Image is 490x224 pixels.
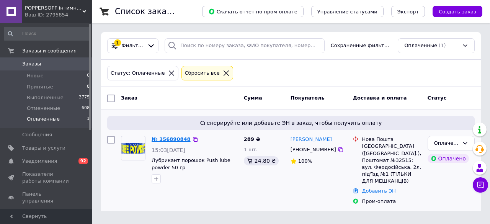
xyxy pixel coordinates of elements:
[244,95,262,101] span: Сумма
[428,95,447,101] span: Статус
[87,83,90,90] span: 8
[22,47,77,54] span: Заказы и сообщения
[391,6,425,17] button: Экспорт
[473,177,488,193] button: Чат с покупателем
[25,11,92,18] div: Ваш ID: 2795854
[22,171,71,185] span: Показатели работы компании
[22,131,52,138] span: Сообщения
[152,147,185,153] span: 15:03[DATE]
[4,27,90,41] input: Поиск
[362,143,421,185] div: [GEOGRAPHIC_DATA] ([GEOGRAPHIC_DATA].), Поштомат №32515: вул. Феодосійська, 2л, під'їзд №1 (ТІЛЬК...
[87,116,90,123] span: 1
[121,95,137,101] span: Заказ
[291,136,332,143] a: [PERSON_NAME]
[22,158,57,165] span: Уведомления
[289,145,338,155] div: [PHONE_NUMBER]
[87,72,90,79] span: 0
[27,72,44,79] span: Новые
[244,147,258,152] span: 1 шт.
[109,69,167,77] div: Статус: Оплаченные
[425,8,482,14] a: Создать заказ
[78,158,88,164] span: 92
[362,198,421,205] div: Пром-оплата
[115,7,181,16] h1: Список заказов
[362,136,421,143] div: Нова Пошта
[27,116,60,123] span: Оплаченные
[25,5,82,11] span: POPPERSOFF інтимні товари
[202,6,304,17] button: Скачать отчет по пром-оплате
[428,154,469,163] div: Оплачено
[439,9,476,15] span: Создать заказ
[22,191,71,204] span: Панель управления
[152,157,230,170] a: Лубрикант порошок Push lube powder 50 гр
[22,145,65,152] span: Товары и услуги
[244,136,260,142] span: 289 ₴
[121,136,145,160] a: Фото товару
[434,139,459,147] div: Оплаченный
[121,143,145,154] img: Фото товару
[298,158,312,164] span: 100%
[362,188,395,194] a: Добавить ЭН
[110,119,472,127] span: Сгенерируйте или добавьте ЭН в заказ, чтобы получить оплату
[291,95,325,101] span: Покупатель
[122,42,144,49] span: Фильтры
[353,95,407,101] span: Доставка и оплата
[331,42,392,49] span: Сохраненные фильтры:
[404,42,437,49] span: Оплаченные
[27,94,64,101] span: Выполненные
[433,6,482,17] button: Создать заказ
[22,60,41,67] span: Заказы
[79,94,90,101] span: 3775
[27,105,60,112] span: Отмененные
[165,38,325,53] input: Поиск по номеру заказа, ФИО покупателя, номеру телефона, Email, номеру накладной
[114,39,121,46] div: 1
[27,83,53,90] span: Принятые
[397,9,419,15] span: Экспорт
[183,69,221,77] div: Сбросить все
[439,43,446,48] span: (1)
[311,6,384,17] button: Управление статусами
[152,136,191,142] a: № 356890848
[317,9,377,15] span: Управление статусами
[82,105,90,112] span: 608
[208,8,297,15] span: Скачать отчет по пром-оплате
[244,156,279,165] div: 24.80 ₴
